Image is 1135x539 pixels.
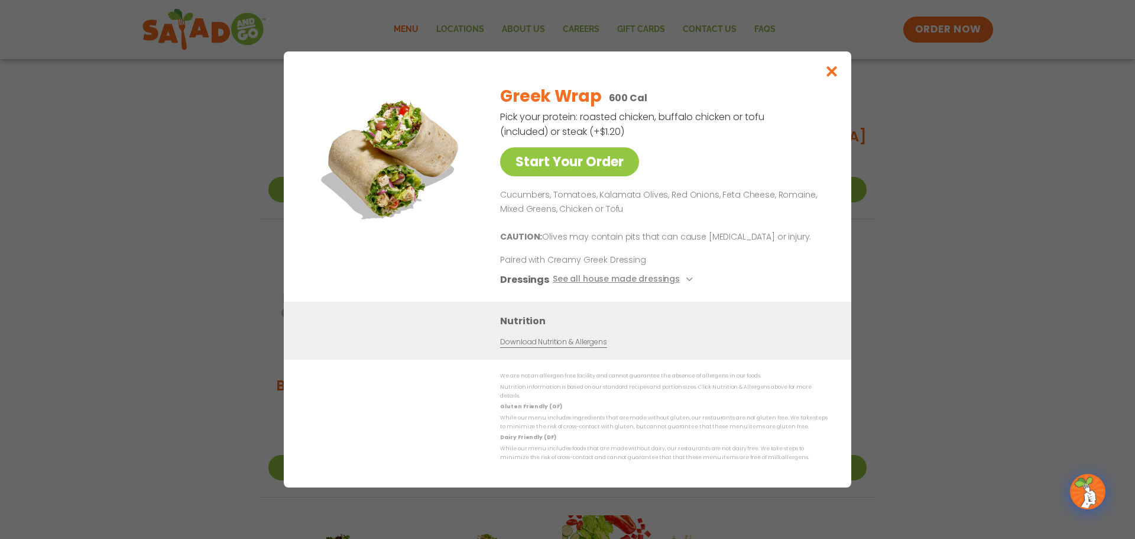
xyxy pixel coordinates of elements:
strong: Dairy Friendly (DF) [500,434,556,441]
p: Olives may contain pits that can cause [MEDICAL_DATA] or injury. [500,230,823,244]
p: Cucumbers, Tomatoes, Kalamata Olives, Red Onions, Feta Cheese, Romaine, Mixed Greens, Chicken or ... [500,188,823,217]
p: Nutrition information is based on our standard recipes and portion sizes. Click Nutrition & Aller... [500,383,828,401]
p: While our menu includes foods that are made without dairy, our restaurants are not dairy free. We... [500,444,828,462]
strong: Gluten Friendly (GF) [500,403,562,410]
button: See all house made dressings [553,272,696,287]
p: Paired with Creamy Greek Dressing [500,254,719,266]
a: Start Your Order [500,147,639,176]
p: We are not an allergen free facility and cannot guarantee the absence of allergens in our foods. [500,372,828,380]
p: Pick your protein: roasted chicken, buffalo chicken or tofu (included) or steak (+$1.20) [500,109,766,139]
p: 600 Cal [609,91,647,105]
img: Featured product photo for Greek Wrap [310,75,476,241]
img: wpChatIcon [1071,475,1104,508]
h2: Greek Wrap [500,84,601,109]
a: Download Nutrition & Allergens [500,337,607,348]
b: CAUTION: [500,231,542,243]
h3: Dressings [500,272,549,287]
p: While our menu includes ingredients that are made without gluten, our restaurants are not gluten ... [500,414,828,432]
button: Close modal [813,51,851,91]
h3: Nutrition [500,314,834,328]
